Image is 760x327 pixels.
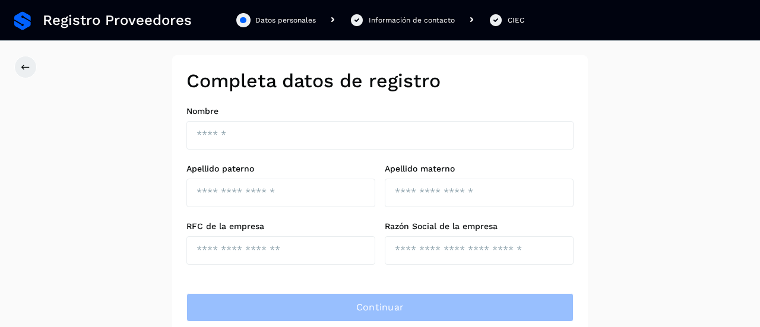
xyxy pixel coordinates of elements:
button: Continuar [186,293,574,322]
div: CIEC [508,15,524,26]
label: Apellido paterno [186,164,375,174]
div: Datos personales [255,15,316,26]
span: Registro Proveedores [43,12,192,29]
div: Información de contacto [369,15,455,26]
span: Continuar [356,301,404,314]
label: Nombre [186,106,574,116]
label: RFC de la empresa [186,221,375,231]
label: Apellido materno [385,164,574,174]
label: Razón Social de la empresa [385,221,574,231]
h2: Completa datos de registro [186,69,574,92]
